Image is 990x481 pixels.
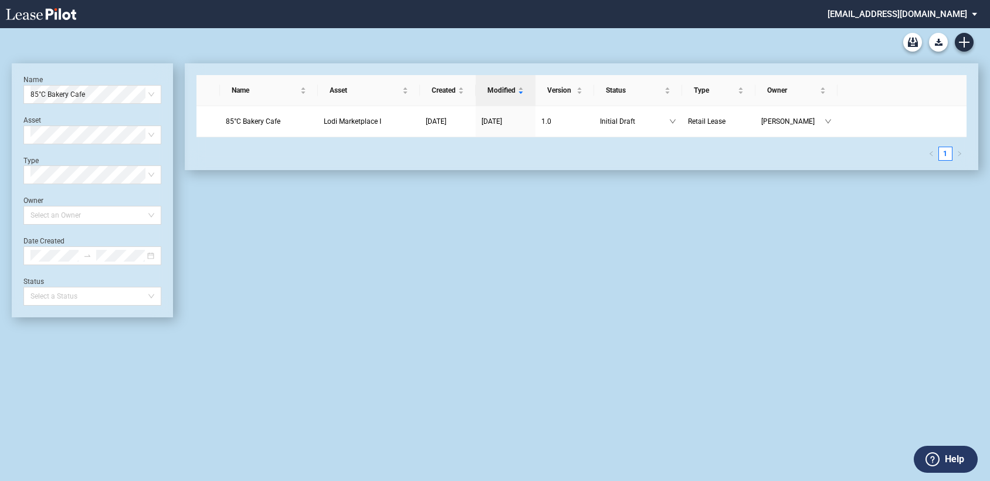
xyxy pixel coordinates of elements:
a: Lodi Marketplace I [324,116,414,127]
span: [DATE] [426,117,446,126]
span: left [928,151,934,157]
button: Download Blank Form [929,33,948,52]
th: Version [535,75,594,106]
a: Retail Lease [688,116,750,127]
li: Next Page [952,147,967,161]
a: 85°C Bakery Cafe [226,116,312,127]
span: Lodi Marketplace I [324,117,381,126]
span: down [825,118,832,125]
span: Type [694,84,735,96]
th: Type [682,75,755,106]
a: [DATE] [482,116,530,127]
th: Owner [755,75,838,106]
label: Name [23,76,43,84]
span: Retail Lease [688,117,725,126]
a: 1.0 [541,116,588,127]
span: 85°C Bakery Cafe [226,117,280,126]
a: Archive [903,33,922,52]
th: Created [420,75,476,106]
span: [PERSON_NAME] [761,116,825,127]
a: 1 [939,147,952,160]
span: Initial Draft [600,116,669,127]
span: to [83,252,91,260]
md-menu: Download Blank Form List [925,33,951,52]
th: Asset [318,75,420,106]
li: Previous Page [924,147,938,161]
span: swap-right [83,252,91,260]
label: Asset [23,116,41,124]
button: left [924,147,938,161]
a: [DATE] [426,116,470,127]
label: Date Created [23,237,65,245]
li: 1 [938,147,952,161]
span: 85°C Bakery Cafe [30,86,154,103]
span: Owner [767,84,818,96]
label: Type [23,157,39,165]
th: Name [220,75,318,106]
span: Modified [487,84,516,96]
button: right [952,147,967,161]
label: Help [945,452,964,467]
label: Status [23,277,44,286]
span: Name [232,84,298,96]
button: Help [914,446,978,473]
span: down [669,118,676,125]
span: Created [432,84,456,96]
th: Status [594,75,682,106]
span: [DATE] [482,117,502,126]
span: Asset [330,84,400,96]
a: Create new document [955,33,974,52]
th: Modified [476,75,535,106]
span: right [957,151,962,157]
span: 1 . 0 [541,117,551,126]
span: Status [606,84,662,96]
span: Version [547,84,574,96]
label: Owner [23,197,43,205]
